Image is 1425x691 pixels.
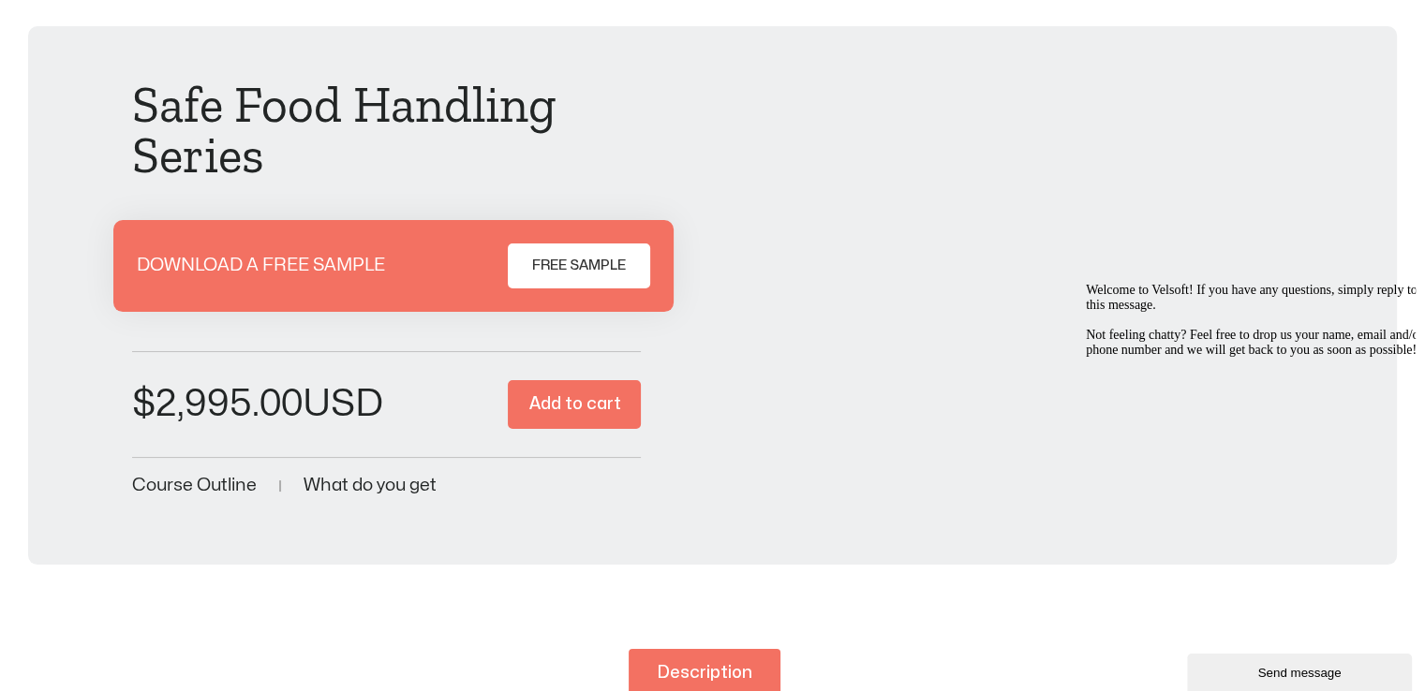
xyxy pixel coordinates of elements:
[508,380,641,430] button: Add to cart
[132,477,257,494] a: Course Outline
[7,7,345,81] span: Welcome to Velsoft! If you have any questions, simply reply to this message. Not feeling chatty? ...
[508,243,650,288] a: FREE SAMPLE
[304,477,437,494] a: What do you get
[1187,650,1416,691] iframe: chat widget
[132,80,642,181] h1: Safe Food Handling Series
[132,386,303,422] bdi: 2,995.00
[137,257,385,274] p: DOWNLOAD A FREE SAMPLE
[7,7,345,82] div: Welcome to Velsoft! If you have any questions, simply reply to this message.Not feeling chatty? F...
[132,386,156,422] span: $
[532,255,626,277] span: FREE SAMPLE
[1078,275,1416,644] iframe: chat widget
